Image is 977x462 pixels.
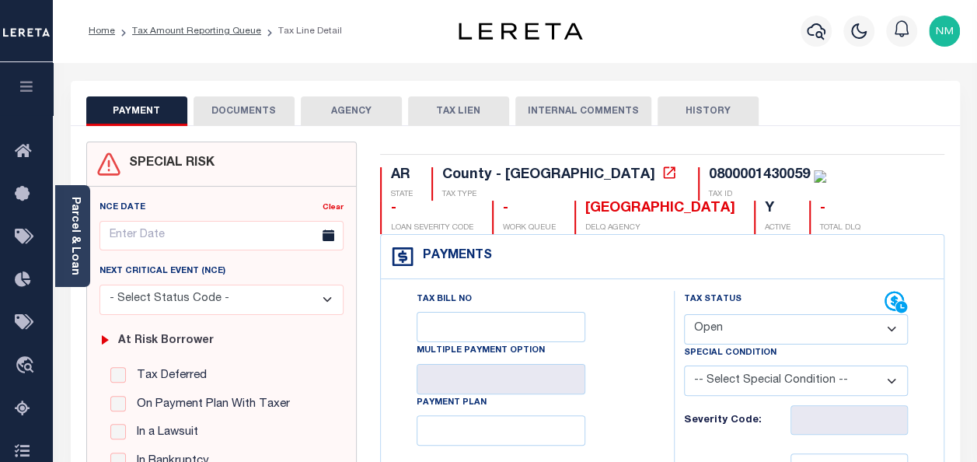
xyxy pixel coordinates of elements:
button: DOCUMENTS [194,96,295,126]
label: Tax Bill No [417,293,472,306]
p: STATE [391,189,413,201]
h6: At Risk Borrower [118,334,214,348]
h4: Payments [415,249,492,264]
button: AGENCY [301,96,402,126]
div: [GEOGRAPHIC_DATA] [585,201,735,218]
p: TAX TYPE [442,189,679,201]
div: - [503,201,556,218]
button: INTERNAL COMMENTS [515,96,651,126]
img: logo-dark.svg [459,23,583,40]
div: - [820,201,860,218]
p: DELQ AGENCY [585,222,735,234]
a: Parcel & Loan [69,197,80,275]
label: Multiple Payment Option [417,345,545,358]
label: NCE Date [99,201,145,215]
p: TOTAL DLQ [820,222,860,234]
div: 0800001430059 [709,168,810,182]
label: Tax Deferred [129,367,207,385]
p: LOAN SEVERITY CODE [391,222,473,234]
img: svg+xml;base64,PHN2ZyB4bWxucz0iaHR0cDovL3d3dy53My5vcmcvMjAwMC9zdmciIHBvaW50ZXItZXZlbnRzPSJub25lIi... [929,16,960,47]
div: County - [GEOGRAPHIC_DATA] [442,168,655,182]
button: TAX LIEN [408,96,509,126]
p: WORK QUEUE [503,222,556,234]
input: Enter Date [99,221,344,251]
div: Y [765,201,790,218]
a: Tax Amount Reporting Queue [132,26,261,36]
label: On Payment Plan With Taxer [129,396,290,414]
label: Special Condition [684,347,776,360]
li: Tax Line Detail [261,24,342,38]
button: PAYMENT [86,96,187,126]
a: Clear [323,204,344,212]
div: - [391,201,473,218]
p: ACTIVE [765,222,790,234]
button: HISTORY [658,96,759,126]
label: Payment Plan [417,397,487,410]
p: TAX ID [709,189,826,201]
img: check-icon-green.svg [814,170,826,183]
h4: SPECIAL RISK [121,156,215,171]
a: Home [89,26,115,36]
label: Tax Status [684,293,741,306]
label: In a Lawsuit [129,424,198,442]
div: AR [391,167,413,184]
h6: Severity Code: [684,415,790,427]
label: Next Critical Event (NCE) [99,265,225,278]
